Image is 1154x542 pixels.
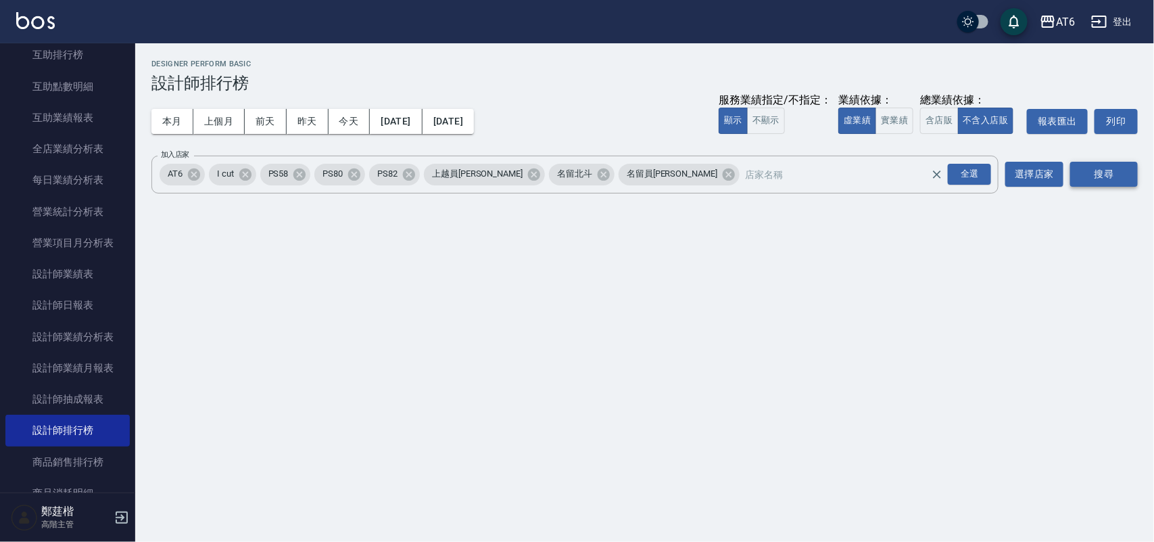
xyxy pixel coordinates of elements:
a: 設計師業績月報表 [5,353,130,384]
a: 設計師業績分析表 [5,321,130,353]
button: 實業績 [875,108,913,134]
a: 設計師業績表 [5,258,130,290]
span: 上越員[PERSON_NAME] [424,167,531,181]
span: PS58 [260,167,297,181]
button: 列印 [1095,109,1138,134]
img: Person [11,504,38,531]
p: 高階主管 [41,518,110,530]
div: 服務業績指定/不指定： [719,93,832,108]
div: 上越員[PERSON_NAME] [424,164,545,185]
span: 名留北斗 [549,167,600,181]
div: AT6 [160,164,205,185]
a: 營業項目月分析表 [5,227,130,258]
span: AT6 [160,167,191,181]
span: PS80 [314,167,351,181]
a: 互助排行榜 [5,39,130,70]
button: 不含入店販 [958,108,1014,134]
button: AT6 [1034,8,1080,36]
div: PS58 [260,164,311,185]
button: Clear [928,165,946,184]
a: 設計師日報表 [5,290,130,321]
button: 搜尋 [1070,162,1138,187]
div: AT6 [1056,14,1075,30]
button: 含店販 [920,108,958,134]
a: 設計師抽成報表 [5,384,130,415]
button: 登出 [1086,9,1138,35]
a: 互助點數明細 [5,71,130,102]
img: Logo [16,12,55,29]
button: 報表匯出 [1027,109,1088,134]
button: [DATE] [370,109,422,134]
button: 昨天 [287,109,329,134]
button: 上個月 [193,109,245,134]
button: 本月 [151,109,193,134]
div: I cut [209,164,256,185]
div: 總業績依據： [920,93,1020,108]
span: 名留員[PERSON_NAME] [619,167,725,181]
a: 互助業績報表 [5,102,130,133]
button: [DATE] [423,109,474,134]
h3: 設計師排行榜 [151,74,1138,93]
div: 名留北斗 [549,164,615,185]
a: 設計師排行榜 [5,415,130,446]
a: 每日業績分析表 [5,164,130,196]
h5: 鄭莛楷 [41,505,110,518]
label: 加入店家 [161,150,189,160]
a: 商品消耗明細 [5,478,130,509]
div: 名留員[PERSON_NAME] [619,164,740,185]
span: I cut [209,167,242,181]
a: 營業統計分析表 [5,196,130,227]
button: 不顯示 [747,108,785,134]
h2: Designer Perform Basic [151,60,1138,68]
button: Open [945,161,994,187]
div: PS80 [314,164,365,185]
button: 今天 [329,109,370,134]
span: PS82 [369,167,406,181]
div: 業績依據： [838,93,913,108]
div: 全選 [948,164,991,185]
a: 商品銷售排行榜 [5,447,130,478]
button: save [1001,8,1028,35]
button: 虛業績 [838,108,876,134]
button: 選擇店家 [1005,162,1063,187]
button: 前天 [245,109,287,134]
div: PS82 [369,164,420,185]
button: 顯示 [719,108,748,134]
a: 全店業績分析表 [5,133,130,164]
input: 店家名稱 [742,162,955,186]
